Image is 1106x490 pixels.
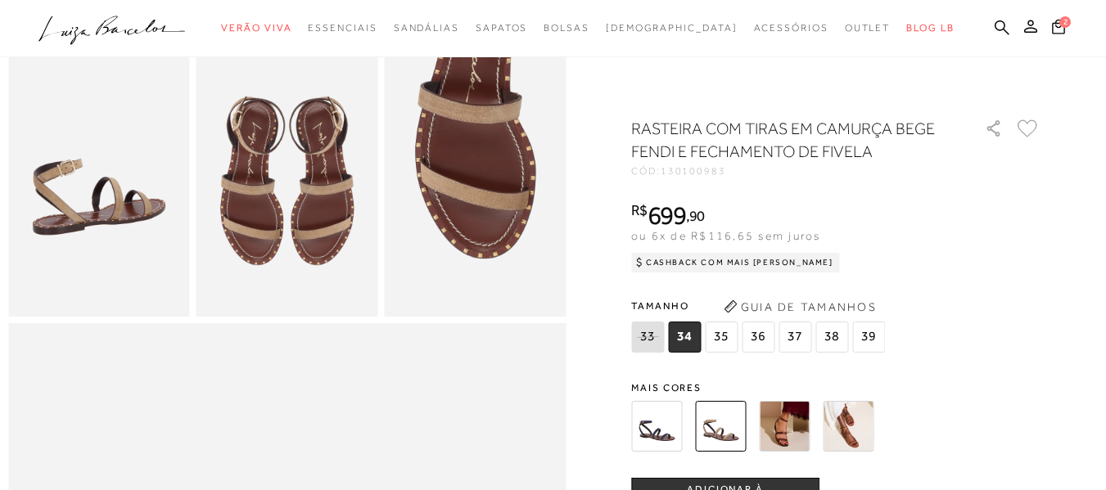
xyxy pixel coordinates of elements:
span: Tamanho [631,294,889,318]
span: 39 [852,321,885,353]
a: noSubCategoriesText [606,13,738,43]
span: Verão Viva [221,22,291,34]
h1: RASTEIRA COM TIRAS EM CAMURÇA BEGE FENDI E FECHAMENTO DE FIVELA [631,117,938,163]
button: Guia de Tamanhos [718,294,882,320]
span: 2 [1059,16,1071,28]
span: Acessórios [754,22,828,34]
span: 33 [631,321,664,353]
a: categoryNavScreenReaderText [845,13,891,43]
a: categoryNavScreenReaderText [544,13,589,43]
a: categoryNavScreenReaderText [394,13,459,43]
span: Outlet [845,22,891,34]
span: [DEMOGRAPHIC_DATA] [606,22,738,34]
span: BLOG LB [906,22,954,34]
span: 37 [779,321,811,353]
span: Essenciais [308,22,377,34]
span: 38 [815,321,848,353]
a: categoryNavScreenReaderText [221,13,291,43]
span: Sapatos [476,22,527,34]
span: Mais cores [631,383,1041,393]
i: R$ [631,203,648,218]
span: 90 [689,207,705,224]
span: 34 [668,321,701,353]
span: 130100983 [661,165,726,177]
span: 699 [648,200,686,230]
a: BLOG LB [906,13,954,43]
img: RASTEIRA COM TIRAS EM CAMURÇA AZUL NAVAL E FECHAMENTO DE FIVELA [631,401,682,452]
a: categoryNavScreenReaderText [754,13,828,43]
span: ou 6x de R$116,65 sem juros [631,229,820,242]
span: Sandálias [394,22,459,34]
a: categoryNavScreenReaderText [476,13,527,43]
span: Bolsas [544,22,589,34]
button: 2 [1047,18,1070,40]
img: image [384,45,566,317]
img: RASTEIRA COM TIRAS EM COURO CARAMELO E FECHAMENTO DE FIVELA [823,401,874,452]
img: RASTEIRA COM TIRAS EM CAMURÇA BEGE FENDI E FECHAMENTO DE FIVELA [695,401,746,452]
img: image [8,45,190,317]
div: CÓD: [631,166,959,176]
span: 35 [705,321,738,353]
i: , [686,209,705,223]
span: 36 [742,321,774,353]
img: image [196,45,378,317]
div: Cashback com Mais [PERSON_NAME] [631,253,840,272]
a: categoryNavScreenReaderText [308,13,377,43]
img: RASTEIRA COM TIRAS EM CAMURÇA CAFÉ E FECHAMENTO DE FIVELA [759,401,810,452]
